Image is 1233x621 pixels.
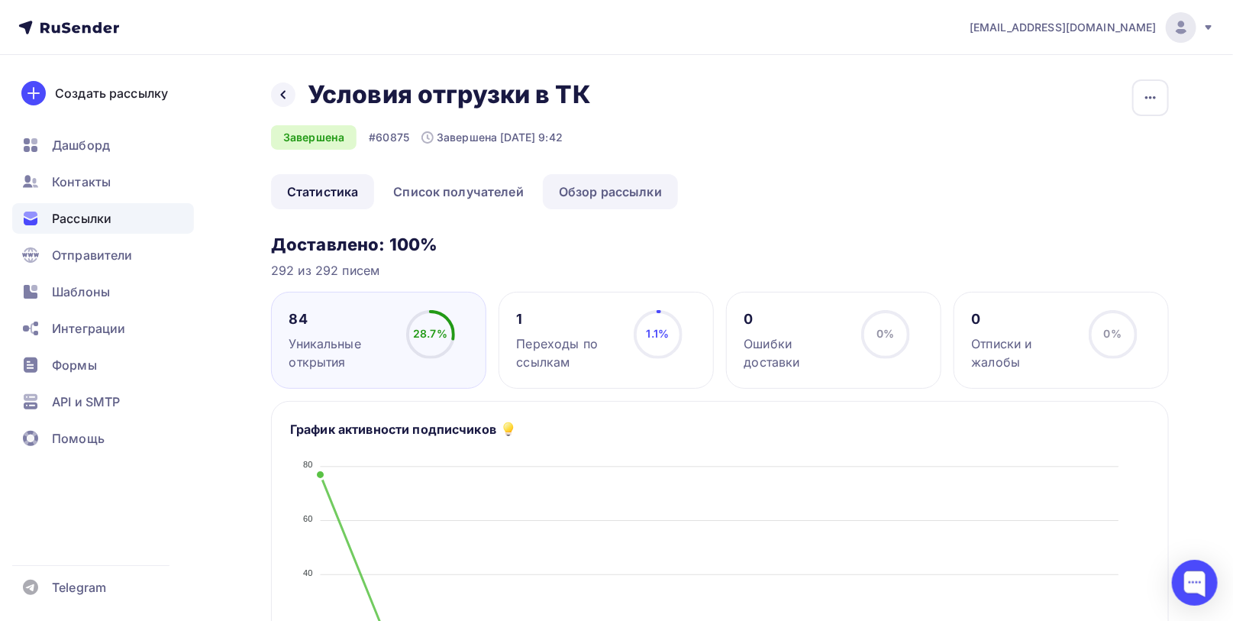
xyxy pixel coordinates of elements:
[52,429,105,448] span: Помощь
[52,578,106,597] span: Telegram
[12,167,194,197] a: Контакты
[744,310,847,328] div: 0
[377,174,540,209] a: Список получателей
[55,84,168,102] div: Создать рассылку
[52,209,111,228] span: Рассылки
[543,174,678,209] a: Обзор рассылки
[744,335,847,371] div: Ошибки доставки
[52,246,133,264] span: Отправители
[1104,327,1122,340] span: 0%
[271,234,1169,255] h3: Доставлено: 100%
[517,335,620,371] div: Переходы по ссылкам
[290,420,496,438] h5: График активности подписчиков
[369,130,409,145] div: #60875
[876,327,894,340] span: 0%
[52,356,97,374] span: Формы
[12,130,194,160] a: Дашборд
[271,125,357,150] div: Завершена
[52,393,120,411] span: API и SMTP
[289,335,392,371] div: Уникальные открытия
[12,350,194,380] a: Формы
[303,460,313,469] tspan: 80
[12,277,194,307] a: Шаблоны
[303,514,313,523] tspan: 60
[52,283,110,301] span: Шаблоны
[52,173,111,191] span: Контакты
[647,327,670,340] span: 1.1%
[972,310,1075,328] div: 0
[289,310,392,328] div: 84
[271,261,1169,280] div: 292 из 292 писем
[12,240,194,270] a: Отправители
[421,130,563,145] div: Завершена [DATE] 9:42
[271,174,374,209] a: Статистика
[303,568,313,577] tspan: 40
[972,335,1075,371] div: Отписки и жалобы
[12,203,194,234] a: Рассылки
[970,12,1215,43] a: [EMAIL_ADDRESS][DOMAIN_NAME]
[308,79,591,110] h2: Условия отгрузки в ТК
[970,20,1157,35] span: [EMAIL_ADDRESS][DOMAIN_NAME]
[52,319,125,338] span: Интеграции
[517,310,620,328] div: 1
[413,327,447,340] span: 28.7%
[52,136,110,154] span: Дашборд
